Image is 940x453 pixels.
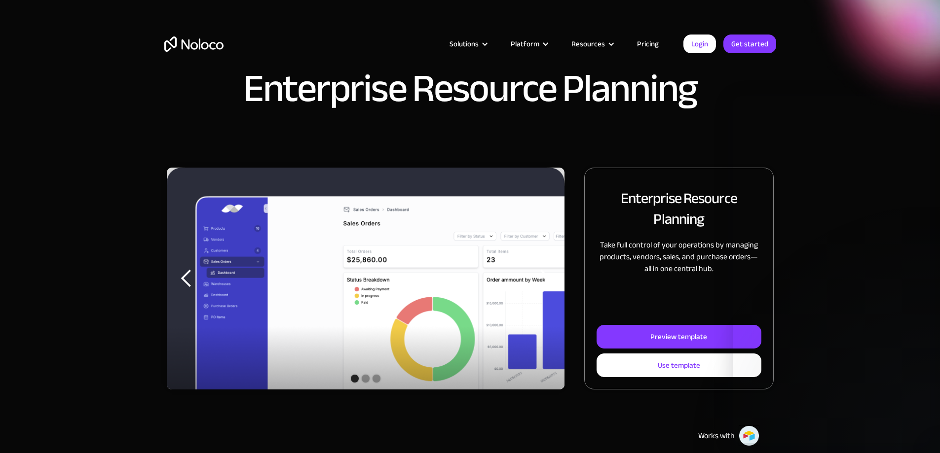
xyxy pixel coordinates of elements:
[511,37,539,50] div: Platform
[437,37,498,50] div: Solutions
[351,375,359,383] div: Show slide 1 of 3
[597,188,761,229] h2: Enterprise Resource Planning
[650,330,707,343] div: Preview template
[373,375,380,383] div: Show slide 3 of 3
[498,37,559,50] div: Platform
[167,168,565,389] div: 1 of 3
[164,36,224,52] a: home
[597,239,761,275] p: Take full control of your operations by managing products, vendors, sales, and purchase orders—al...
[525,168,564,389] div: next slide
[362,375,370,383] div: Show slide 2 of 3
[167,168,206,389] div: previous slide
[658,359,700,372] div: Use template
[167,168,565,389] div: carousel
[733,96,930,443] iframe: Intercom live chat
[597,325,761,348] a: Preview template
[571,37,605,50] div: Resources
[698,430,735,442] div: Works with
[683,35,716,53] a: Login
[243,69,697,108] h1: Enterprise Resource Planning
[723,35,776,53] a: Get started
[450,37,479,50] div: Solutions
[625,37,671,50] a: Pricing
[559,37,625,50] div: Resources
[597,353,761,377] a: Use template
